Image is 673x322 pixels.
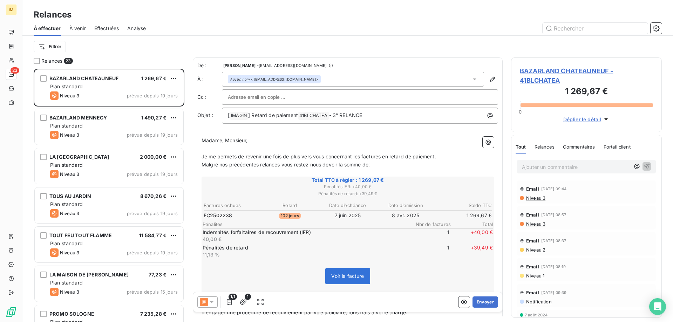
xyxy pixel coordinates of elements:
th: Date d’émission [377,202,434,209]
label: À : [197,76,222,83]
span: Pénalités IFR : + 40,00 € [203,184,493,190]
span: [ [228,112,230,118]
span: 7 235,28 € [140,311,167,317]
span: Pénalités de retard : + 39,49 € [203,191,493,197]
span: 41BLCHATEA [298,112,329,120]
span: IMAGIN [230,112,248,120]
span: 0 [519,109,522,115]
span: Niveau 3 [60,211,79,216]
span: BAZARLAND CHATEAUNEUF - 41BLCHATEA [520,66,653,85]
button: Filtrer [34,41,66,52]
span: prévue depuis 19 jours [127,171,178,177]
span: Email [526,186,539,192]
input: Rechercher [543,23,648,34]
span: [DATE] 09:39 [541,290,567,295]
span: Niveau 1 [525,273,544,279]
span: 23 [64,58,73,64]
span: 1 [407,244,449,258]
span: Nbr de factures [409,221,451,227]
span: Effectuées [94,25,119,32]
span: Email [526,212,539,218]
th: Solde TTC [435,202,492,209]
span: Relances [41,57,62,64]
p: Indemnités forfaitaires de recouvrement (IFR) [203,229,406,236]
span: BAZARLAND MENNECY [49,115,107,121]
span: 11 584,77 € [139,232,166,238]
th: Date d’échéance [319,202,376,209]
th: Retard [261,202,318,209]
span: Déplier le détail [563,116,601,123]
span: Niveau 3 [60,250,79,255]
span: Voir la facture [331,273,364,279]
button: Envoyer [473,296,498,308]
span: 1 [245,294,251,300]
p: 40,00 € [203,236,406,243]
span: Total TTC à régler : 1 269,67 € [203,177,493,184]
span: prévue depuis 19 jours [127,93,178,98]
span: Je me permets de revenir une fois de plus vers vous concernant les factures en retard de paiement. [202,153,436,159]
p: 11,13 % [203,251,406,258]
span: prévue depuis 19 jours [127,211,178,216]
span: 7 août 2024 [525,313,548,317]
span: Relances [535,144,555,150]
span: 8 670,26 € [140,193,167,199]
span: Objet : [197,112,213,118]
td: 8 avr. 2025 [377,212,434,219]
span: Madame, Monsieur, [202,137,248,143]
span: 2 000,00 € [140,154,167,160]
span: 102 jours [279,213,301,219]
span: LA [GEOGRAPHIC_DATA] [49,154,109,160]
span: [DATE] 08:57 [541,213,566,217]
span: + 40,00 € [451,229,493,243]
input: Adresse email en copie ... [228,92,303,102]
span: FC2502238 [204,212,232,219]
p: Pénalités de retard [203,244,406,251]
div: grid [34,69,184,322]
span: Email [526,238,539,244]
span: Nous vous demandons de régulariser dans les plus brefs délais. Sauf règlement sous 8 jours nous s... [202,301,474,315]
span: 23 [11,67,19,74]
th: Factures échues [203,202,260,209]
label: Cc : [197,94,222,101]
span: Niveau 3 [525,221,545,227]
span: - [EMAIL_ADDRESS][DOMAIN_NAME] [257,63,327,68]
span: [DATE] 09:44 [541,187,567,191]
div: IM [6,4,17,15]
span: 1/1 [229,294,237,300]
span: 1 490,27 € [141,115,167,121]
span: À venir [69,25,86,32]
span: Niveau 3 [60,171,79,177]
span: ] Retard de paiement [248,112,298,118]
span: Portail client [604,144,631,150]
h3: 1 269,67 € [520,85,653,99]
span: - 3° RELANCE [329,112,362,118]
span: 1 [407,229,449,243]
h3: Relances [34,8,72,21]
span: Tout [516,144,526,150]
span: Notification [525,299,552,304]
span: prévue depuis 19 jours [127,250,178,255]
span: Email [526,290,539,295]
span: Pénalités [203,221,409,227]
em: Aucun nom [230,77,250,82]
span: Plan standard [50,123,83,129]
div: <[EMAIL_ADDRESS][DOMAIN_NAME]> [230,77,319,82]
span: Email [526,264,539,269]
span: Plan standard [50,201,83,207]
span: 1 269,67 € [141,75,167,81]
span: Plan standard [50,83,83,89]
span: Plan standard [50,162,83,168]
span: Niveau 3 [60,93,79,98]
span: Malgré nos précédentes relances vous restez nous devoir la somme de: [202,162,370,167]
span: TOUT FEU TOUT FLAMME [49,232,112,238]
td: 1 269,67 € [435,212,492,219]
span: [DATE] 08:37 [541,239,566,243]
td: 7 juin 2025 [319,212,376,219]
span: prévue depuis 19 jours [127,132,178,138]
div: Open Intercom Messenger [649,298,666,315]
img: Logo LeanPay [6,307,17,318]
span: Niveau 3 [60,289,79,295]
span: Niveau 2 [525,247,545,253]
span: prévue depuis 15 jours [127,289,178,295]
span: 77,23 € [149,272,166,278]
